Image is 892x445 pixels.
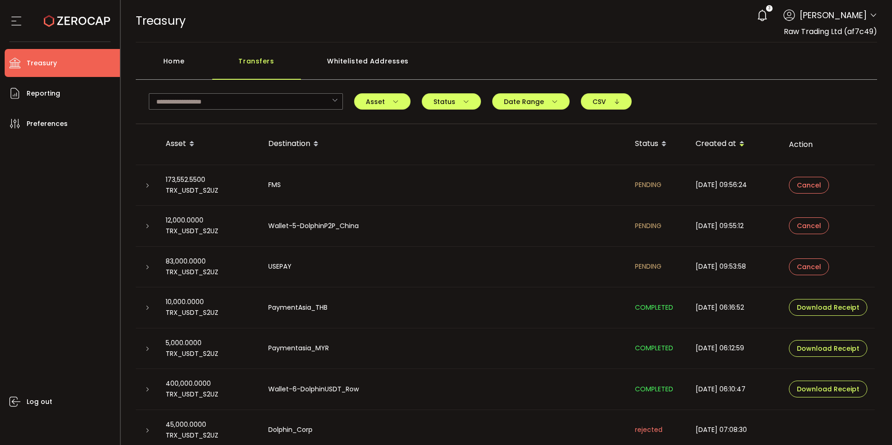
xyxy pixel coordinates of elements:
[158,256,261,278] div: 83,000.0000 TRX_USDT_S2UZ
[261,302,627,313] div: PaymentAsia_THB
[504,98,558,105] span: Date Range
[261,136,627,152] div: Destination
[27,117,68,131] span: Preferences
[136,13,186,29] span: Treasury
[800,9,867,21] span: [PERSON_NAME]
[845,400,892,445] iframe: Chat Widget
[27,56,57,70] span: Treasury
[581,93,632,110] button: CSV
[635,343,673,353] span: COMPLETED
[158,215,261,236] div: 12,000.0000 TRX_USDT_S2UZ
[261,221,627,231] div: Wallet-5-DolphinP2P_China
[261,424,627,435] div: Dolphin_Corp
[27,87,60,100] span: Reporting
[797,386,859,392] span: Download Receipt
[261,261,627,272] div: USEPAY
[158,174,261,196] div: 173,552.5500 TRX_USDT_S2UZ
[797,264,821,270] span: Cancel
[781,139,875,150] div: Action
[261,180,627,190] div: FMS
[688,261,781,272] div: [DATE] 09:53:58
[688,424,781,435] div: [DATE] 07:08:30
[797,222,821,229] span: Cancel
[635,221,662,230] span: PENDING
[789,381,867,397] button: Download Receipt
[797,345,859,352] span: Download Receipt
[688,302,781,313] div: [DATE] 06:16:52
[261,343,627,354] div: Paymentasia_MYR
[366,98,399,105] span: Asset
[789,299,867,316] button: Download Receipt
[635,425,662,434] span: rejected
[797,304,859,311] span: Download Receipt
[688,384,781,395] div: [DATE] 06:10:47
[688,221,781,231] div: [DATE] 09:55:12
[27,395,52,409] span: Log out
[301,52,435,80] div: Whitelisted Addresses
[354,93,411,110] button: Asset
[592,98,620,105] span: CSV
[635,180,662,189] span: PENDING
[797,182,821,188] span: Cancel
[433,98,469,105] span: Status
[789,177,829,194] button: Cancel
[635,303,673,312] span: COMPLETED
[136,52,212,80] div: Home
[158,338,261,359] div: 5,000.0000 TRX_USDT_S2UZ
[158,136,261,152] div: Asset
[261,384,627,395] div: Wallet-6-DolphinUSDT_Row
[789,258,829,275] button: Cancel
[784,26,877,37] span: Raw Trading Ltd (af7c49)
[635,262,662,271] span: PENDING
[158,378,261,400] div: 400,000.0000 TRX_USDT_S2UZ
[768,5,770,12] span: 3
[627,136,688,152] div: Status
[789,217,829,234] button: Cancel
[422,93,481,110] button: Status
[212,52,301,80] div: Transfers
[688,343,781,354] div: [DATE] 06:12:59
[635,384,673,394] span: COMPLETED
[158,297,261,318] div: 10,000.0000 TRX_USDT_S2UZ
[158,419,261,441] div: 45,000.0000 TRX_USDT_S2UZ
[789,340,867,357] button: Download Receipt
[688,180,781,190] div: [DATE] 09:56:24
[492,93,570,110] button: Date Range
[688,136,781,152] div: Created at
